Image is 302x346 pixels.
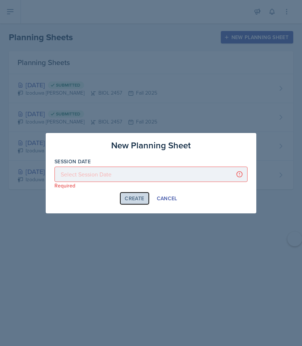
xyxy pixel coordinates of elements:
[54,158,91,165] label: Session Date
[157,195,177,201] div: Cancel
[125,195,144,201] div: Create
[54,182,248,189] p: Required
[111,139,191,152] h3: New Planning Sheet
[152,192,182,205] button: Cancel
[120,192,149,205] button: Create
